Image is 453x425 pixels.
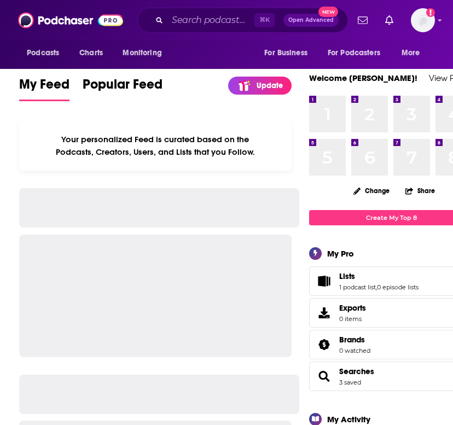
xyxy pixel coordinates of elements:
button: Show profile menu [411,8,435,32]
a: 0 watched [339,347,370,354]
div: My Pro [327,248,354,259]
span: For Podcasters [328,45,380,61]
span: Charts [79,45,103,61]
button: open menu [19,43,73,63]
span: Lists [339,271,355,281]
a: My Feed [19,76,69,101]
span: Exports [313,305,335,321]
img: User Profile [411,8,435,32]
a: Update [228,77,292,95]
a: Brands [339,335,370,345]
button: Change [347,184,396,197]
span: More [402,45,420,61]
div: Search podcasts, credits, & more... [137,8,348,33]
a: Searches [339,366,374,376]
span: Open Advanced [288,18,334,23]
span: Exports [339,303,366,313]
span: 0 items [339,315,366,323]
span: ⌘ K [254,13,275,27]
a: Lists [339,271,419,281]
a: Welcome [PERSON_NAME]! [309,73,417,83]
a: 0 episode lists [377,283,419,291]
span: New [318,7,338,17]
span: Brands [339,335,365,345]
svg: Add a profile image [426,8,435,17]
a: Searches [313,369,335,384]
span: , [376,283,377,291]
img: Podchaser - Follow, Share and Rate Podcasts [18,10,123,31]
a: Show notifications dropdown [353,11,372,30]
div: Your personalized Feed is curated based on the Podcasts, Creators, Users, and Lists that you Follow. [19,121,292,171]
a: 3 saved [339,379,361,386]
button: Open AdvancedNew [283,14,339,27]
a: Show notifications dropdown [381,11,398,30]
span: For Business [264,45,307,61]
input: Search podcasts, credits, & more... [167,11,254,29]
button: open menu [394,43,434,63]
span: Logged in as antoine.jordan [411,8,435,32]
a: Popular Feed [83,76,162,101]
button: Share [405,180,435,201]
button: open menu [257,43,321,63]
button: open menu [321,43,396,63]
a: 1 podcast list [339,283,376,291]
div: My Activity [327,414,370,424]
a: Charts [72,43,109,63]
span: Popular Feed [83,76,162,99]
span: My Feed [19,76,69,99]
span: Monitoring [123,45,161,61]
a: Brands [313,337,335,352]
button: open menu [115,43,176,63]
p: Update [257,81,283,90]
span: Podcasts [27,45,59,61]
a: Lists [313,273,335,289]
